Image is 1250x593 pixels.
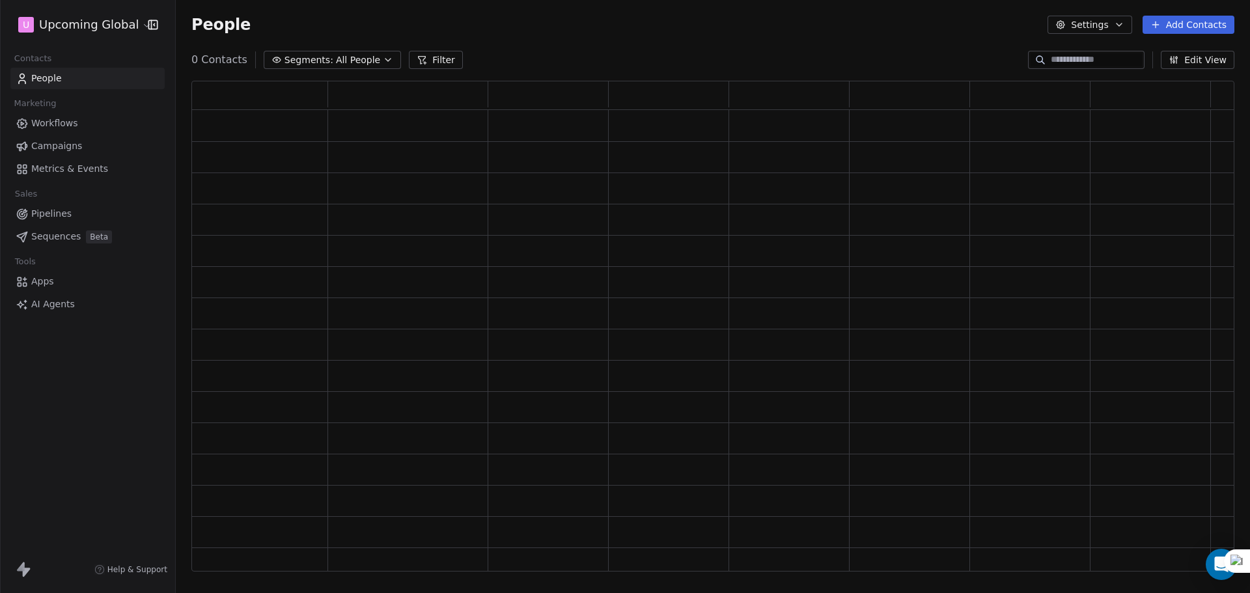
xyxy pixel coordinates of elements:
[8,49,57,68] span: Contacts
[10,135,165,157] a: Campaigns
[10,226,165,247] a: SequencesBeta
[8,94,62,113] span: Marketing
[191,52,247,68] span: 0 Contacts
[10,113,165,134] a: Workflows
[1048,16,1132,34] button: Settings
[31,207,72,221] span: Pipelines
[9,184,43,204] span: Sales
[31,230,81,243] span: Sequences
[31,162,108,176] span: Metrics & Events
[336,53,380,67] span: All People
[1143,16,1234,34] button: Add Contacts
[10,294,165,315] a: AI Agents
[1206,549,1237,580] div: Open Intercom Messenger
[10,203,165,225] a: Pipelines
[31,117,78,130] span: Workflows
[31,72,62,85] span: People
[285,53,333,67] span: Segments:
[10,68,165,89] a: People
[10,158,165,180] a: Metrics & Events
[10,271,165,292] a: Apps
[94,564,167,575] a: Help & Support
[1161,51,1234,69] button: Edit View
[39,16,139,33] span: Upcoming Global
[31,297,75,311] span: AI Agents
[409,51,463,69] button: Filter
[16,14,139,36] button: UUpcoming Global
[23,18,29,31] span: U
[31,275,54,288] span: Apps
[31,139,82,153] span: Campaigns
[191,15,251,34] span: People
[9,252,41,271] span: Tools
[107,564,167,575] span: Help & Support
[86,230,112,243] span: Beta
